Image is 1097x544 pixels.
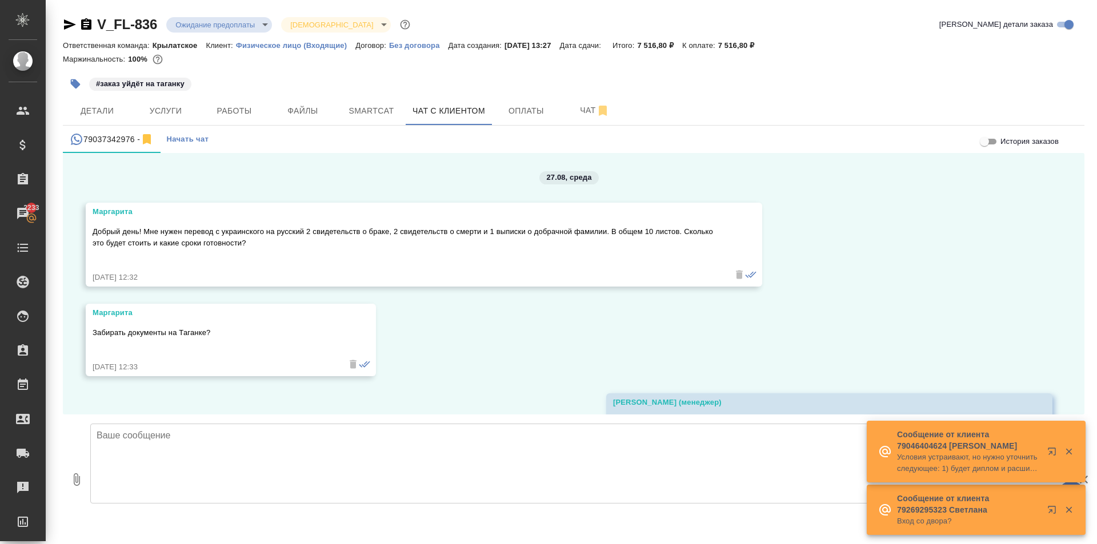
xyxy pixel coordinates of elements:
[166,133,209,146] span: Начать чат
[17,202,46,213] span: 2233
[1000,136,1059,147] span: История заказов
[1057,505,1080,515] button: Закрыть
[79,18,93,31] button: Скопировать ссылку
[389,41,449,50] p: Без договора
[897,515,1040,527] p: Вход со двора?
[70,132,154,147] div: 79037342976 (Маргарита) - (undefined)
[206,41,235,50] p: Клиент:
[138,104,193,118] span: Услуги
[287,20,377,30] button: [DEMOGRAPHIC_DATA]
[96,78,185,90] p: #заказ уйдёт на таганку
[281,17,390,33] div: Ожидание предоплаты
[140,132,154,146] svg: Отписаться
[939,19,1053,30] span: [PERSON_NAME] детали заказа
[567,103,622,118] span: Чат
[897,452,1040,474] p: Условия устраивают, но нужно уточнить следующее: 1) будет диплом и расшифровка по предметам? 2) подо
[93,361,336,373] div: [DATE] 12:33
[153,41,206,50] p: Крылатское
[612,41,637,50] p: Итого:
[128,55,150,63] p: 100%
[505,41,560,50] p: [DATE] 13:27
[897,493,1040,515] p: Сообщение от клиента 79269295323 Светлана
[63,71,88,96] button: Добавить тэг
[150,52,165,67] button: 0.00 RUB;
[546,172,591,183] p: 27.08, среда
[897,429,1040,452] p: Сообщение от клиента 79046404624 [PERSON_NAME]
[93,272,722,283] div: [DATE] 12:32
[596,104,610,118] svg: Отписаться
[97,17,157,32] a: V_FL-836
[344,104,399,118] span: Smartcat
[398,17,413,32] button: Доп статусы указывают на важность/срочность заказа
[499,104,554,118] span: Оплаты
[413,104,485,118] span: Чат с клиентом
[449,41,505,50] p: Дата создания:
[718,41,763,50] p: 7 516,80 ₽
[560,41,604,50] p: Дата сдачи:
[70,104,125,118] span: Детали
[1040,498,1068,526] button: Открыть в новой вкладке
[613,397,1012,408] div: [PERSON_NAME] (менеджер)
[637,41,682,50] p: 7 516,80 ₽
[275,104,330,118] span: Файлы
[166,17,272,33] div: Ожидание предоплаты
[93,206,722,217] div: Маргарита
[63,55,128,63] p: Маржинальность:
[93,307,336,319] div: Маргарита
[63,18,77,31] button: Скопировать ссылку для ЯМессенджера
[172,20,258,30] button: Ожидание предоплаты
[1040,440,1068,468] button: Открыть в новой вкладке
[236,40,356,50] a: Физическое лицо (Входящие)
[3,199,43,228] a: 2233
[207,104,262,118] span: Работы
[93,327,336,339] p: Забирать документы на Таганке?
[63,41,153,50] p: Ответственная команда:
[63,126,1084,153] div: simple tabs example
[93,226,722,249] p: Добрый день! Мне нужен перевод с украинского на русский 2 свидетельств о браке, 2 свидетельств о ...
[355,41,389,50] p: Договор:
[236,41,356,50] p: Физическое лицо (Входящие)
[389,40,449,50] a: Без договора
[161,126,214,153] button: Начать чат
[1057,446,1080,457] button: Закрыть
[682,41,718,50] p: К оплате:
